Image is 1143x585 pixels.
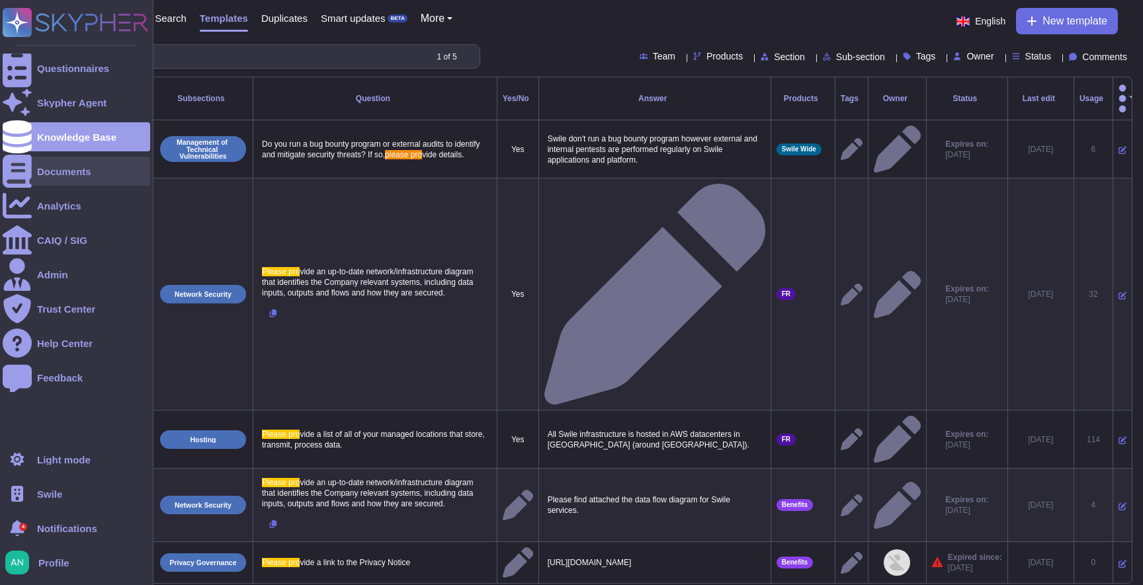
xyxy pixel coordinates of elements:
span: Products [706,52,743,61]
span: Do you run a bug bounty program or external audits to identify and mitigate security threats? If so, [262,139,482,159]
span: Expires on: [945,429,988,440]
span: Section [774,52,805,61]
div: Documents [37,167,91,176]
span: vide details. [422,150,464,159]
span: [DATE] [945,149,988,160]
a: CAIQ / SIG [3,225,150,254]
div: [DATE] [1013,144,1068,155]
div: Subsections [159,95,247,102]
div: [DATE] [1013,500,1068,510]
p: Yes [503,144,533,155]
span: please pro [385,150,422,159]
div: Feedback [37,373,83,383]
span: Benefits [782,559,808,566]
span: [DATE] [945,294,988,305]
span: Search [155,13,187,23]
span: Owner [966,52,994,61]
span: [DATE] [945,440,988,450]
p: Management of Technical Vulnerabilities [165,139,241,160]
p: Network Security [175,502,232,509]
div: 4 [1079,500,1107,510]
div: Questionnaires [37,63,109,73]
div: Owner [874,95,921,102]
p: Yes [503,434,533,445]
span: Expires on: [945,284,988,294]
div: 6 [1079,144,1107,155]
button: user [3,548,38,577]
span: More [421,13,444,24]
div: [DATE] [1013,289,1068,299]
p: Privacy Governance [170,559,237,566]
div: 1 of 5 [437,53,457,61]
a: Questionnaires [3,54,150,83]
img: user [5,551,29,574]
span: vide an up-to-date network/infrastructure diagram that identifies the Company relevant systems, i... [262,267,476,297]
img: en [956,17,970,26]
p: Swile don't run a bug bounty program however external and internal pentests are performed regular... [544,130,765,169]
div: BETA [388,15,407,22]
div: Products [777,95,829,102]
div: Last edit [1013,95,1068,102]
span: [DATE] [945,505,988,516]
span: Swile Wide [782,146,816,153]
div: Usage [1079,95,1107,102]
span: Comments [1082,52,1127,61]
div: CAIQ / SIG [37,235,87,245]
div: Status [932,95,1002,102]
span: [DATE] [948,563,1002,573]
span: Expires on: [945,139,988,149]
div: Light mode [37,455,91,465]
span: FR [782,436,790,443]
p: Please find attached the data flow diagram for Swile services. [544,491,765,519]
span: Please pro [262,267,300,276]
span: Tags [916,52,936,61]
div: 0 [1079,557,1107,568]
span: Sub-section [836,52,885,61]
p: Yes [503,289,533,299]
div: Knowledge Base [37,132,116,142]
input: Search by keywords [52,45,425,68]
a: Trust Center [3,294,150,323]
div: 4 [19,523,27,531]
a: Analytics [3,191,150,220]
a: Feedback [3,363,150,392]
a: Documents [3,157,150,186]
div: Help Center [37,338,93,348]
button: More [421,13,453,24]
a: Help Center [3,329,150,358]
span: Duplicates [261,13,308,23]
span: vide an up-to-date network/infrastructure diagram that identifies the Company relevant systems, i... [262,478,476,508]
span: Please pro [262,558,300,567]
div: Tags [841,95,863,102]
span: Notifications [37,524,97,533]
span: Benefits [782,502,808,508]
span: Please pro [262,430,300,439]
a: Knowledge Base [3,122,150,151]
p: [URL][DOMAIN_NAME] [544,554,765,571]
span: English [975,17,1005,26]
div: Admin [37,270,68,280]
a: Admin [3,260,150,289]
span: Profile [38,558,69,568]
p: All Swile infrastructure is hosted in AWS datacenters in [GEOGRAPHIC_DATA] (around [GEOGRAPHIC_DA... [544,426,765,453]
a: Skypher Agent [3,88,150,117]
img: user [884,549,910,576]
div: Skypher Agent [37,98,106,108]
span: Templates [200,13,248,23]
span: Team [653,52,675,61]
p: Hosting [190,436,216,444]
span: Expires on: [945,494,988,505]
span: Expired since: [948,552,1002,563]
button: New template [1016,8,1118,34]
span: Smart updates [321,13,386,23]
div: Yes/No [503,95,533,102]
span: vide a list of all of your managed locations that store, transmit, process data. [262,430,487,449]
div: 32 [1079,289,1107,299]
span: Swile [37,489,62,499]
span: vide a link to the Privacy Notice [300,558,410,567]
div: [DATE] [1013,434,1068,445]
div: [DATE] [1013,557,1068,568]
div: 114 [1079,434,1107,445]
div: Question [259,95,491,102]
span: FR [782,291,790,297]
